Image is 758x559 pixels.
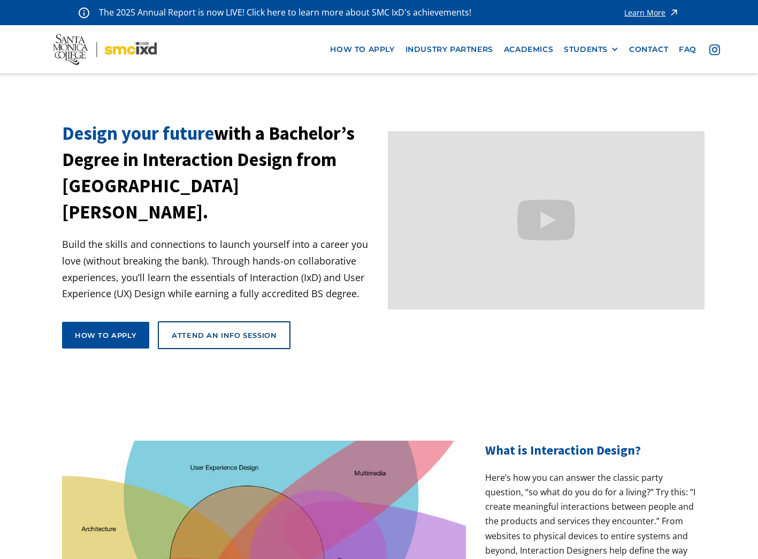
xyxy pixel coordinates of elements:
[499,40,558,59] a: Academics
[53,34,156,65] img: Santa Monica College - SMC IxD logo
[624,5,679,20] a: Learn More
[325,40,400,59] a: how to apply
[62,122,214,145] span: Design your future
[564,45,608,54] div: STUDENTS
[75,330,136,340] div: How to apply
[709,44,720,55] img: icon - instagram
[172,330,277,340] div: Attend an Info Session
[388,131,705,309] iframe: Design your future with a Bachelor's Degree in Interaction Design from Santa Monica College
[624,9,665,17] div: Learn More
[400,40,499,59] a: industry partners
[564,45,618,54] div: STUDENTS
[79,7,89,18] img: icon - information - alert
[669,5,679,20] img: icon - arrow - alert
[673,40,702,59] a: faq
[62,120,379,225] h1: with a Bachelor’s Degree in Interaction Design from [GEOGRAPHIC_DATA][PERSON_NAME].
[62,322,149,349] a: How to apply
[99,5,472,20] p: The 2025 Annual Report is now LIVE! Click here to learn more about SMC IxD's achievements!
[485,441,696,460] h2: What is Interaction Design?
[158,321,290,349] a: Attend an Info Session
[624,40,673,59] a: contact
[62,236,379,301] p: Build the skills and connections to launch yourself into a career you love (without breaking the ...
